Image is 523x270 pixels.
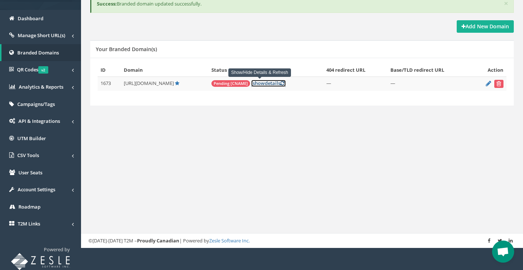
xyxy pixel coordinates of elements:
[387,64,473,77] th: Base/TLD redirect URL
[98,64,121,77] th: ID
[461,23,509,30] strong: Add New Domain
[17,101,55,107] span: Campaigns/Tags
[88,237,516,244] div: ©[DATE]-[DATE] T2M – | Powered by
[18,15,43,22] span: Dashboard
[124,80,174,86] span: [URL][DOMAIN_NAME]
[97,0,117,7] b: Success:
[17,152,39,159] span: CSV Tools
[211,80,250,87] span: Pending [CNAME]
[492,241,514,263] div: Open chat
[387,77,473,91] td: —
[323,77,387,91] td: —
[17,135,46,142] span: UTM Builder
[251,80,286,87] a: [showdetails]
[323,64,387,77] th: 404 redirect URL
[18,203,41,210] span: Roadmap
[18,118,60,124] span: API & Integrations
[98,77,121,91] td: 1673
[137,237,179,244] strong: Proudly Canadian
[18,169,42,176] span: User Seats
[457,20,514,33] a: Add New Domain
[209,237,250,244] a: Zesle Software Inc.
[17,66,48,73] span: QR Codes
[19,84,63,90] span: Analytics & Reports
[208,64,323,77] th: Status
[473,64,506,77] th: Action
[18,32,65,39] span: Manage Short URL(s)
[121,64,209,77] th: Domain
[17,49,59,56] span: Branded Domains
[228,68,291,77] div: Show/Hide Details & Refresh
[38,66,48,74] span: v2
[175,80,179,86] a: Default
[44,246,70,253] span: Powered by
[18,186,55,193] span: Account Settings
[18,220,40,227] span: T2M Links
[96,46,157,52] h5: Your Branded Domain(s)
[253,80,265,86] span: show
